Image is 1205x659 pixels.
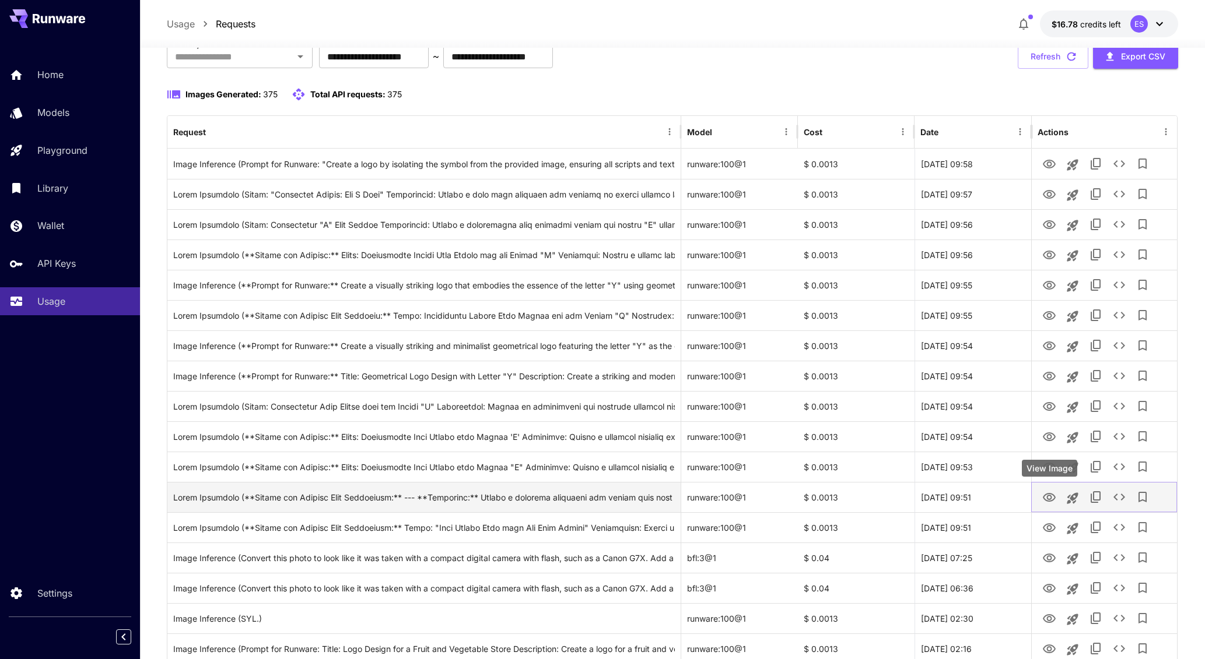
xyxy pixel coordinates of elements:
[173,543,675,573] div: Click to copy prompt
[778,124,794,140] button: Menu
[681,270,798,300] div: runware:100@1
[681,573,798,603] div: bfl:3@1
[1061,214,1084,237] button: Launch in playground
[1038,485,1061,509] button: View Image
[1130,15,1148,33] div: ES
[1084,455,1108,478] button: Copy TaskUUID
[173,392,675,421] div: Click to copy prompt
[37,68,64,82] p: Home
[1131,425,1154,448] button: Add to library
[681,482,798,512] div: runware:100@1
[1131,213,1154,236] button: Add to library
[798,300,915,330] div: $ 0.0013
[915,542,1031,573] div: 25 Aug, 2025 07:25
[1038,273,1061,297] button: View Image
[173,604,675,633] div: Click to copy prompt
[681,603,798,633] div: runware:100@1
[1108,394,1131,418] button: See details
[940,124,956,140] button: Sort
[167,17,195,31] a: Usage
[798,239,915,270] div: $ 0.0013
[1038,454,1061,478] button: View Image
[1061,608,1084,631] button: Launch in playground
[1061,274,1084,298] button: Launch in playground
[1061,517,1084,540] button: Launch in playground
[915,391,1031,421] div: 25 Aug, 2025 09:54
[1108,213,1131,236] button: See details
[1038,576,1061,600] button: View Image
[798,452,915,482] div: $ 0.0013
[1061,396,1084,419] button: Launch in playground
[185,89,261,99] span: Images Generated:
[37,219,64,232] p: Wallet
[681,361,798,391] div: runware:100@1
[1084,516,1108,539] button: Copy TaskUUID
[1084,213,1108,236] button: Copy TaskUUID
[1061,153,1084,177] button: Launch in playground
[433,50,439,64] p: ~
[1131,304,1154,327] button: Add to library
[1108,607,1131,630] button: See details
[1084,243,1108,266] button: Copy TaskUUID
[1108,516,1131,539] button: See details
[1108,182,1131,206] button: See details
[173,301,675,330] div: Click to copy prompt
[37,181,68,195] p: Library
[387,89,402,99] span: 375
[1061,426,1084,449] button: Launch in playground
[37,143,87,157] p: Playground
[681,239,798,270] div: runware:100@1
[915,330,1031,361] div: 25 Aug, 2025 09:54
[915,270,1031,300] div: 25 Aug, 2025 09:55
[915,573,1031,603] div: 25 Aug, 2025 06:36
[1018,45,1088,69] button: Refresh
[915,482,1031,512] div: 25 Aug, 2025 09:51
[1108,243,1131,266] button: See details
[1061,305,1084,328] button: Launch in playground
[915,179,1031,209] div: 25 Aug, 2025 09:57
[1084,394,1108,418] button: Copy TaskUUID
[1084,576,1108,600] button: Copy TaskUUID
[1061,244,1084,267] button: Launch in playground
[1061,184,1084,207] button: Launch in playground
[1108,364,1131,387] button: See details
[207,124,223,140] button: Sort
[1038,364,1061,387] button: View Image
[915,300,1031,330] div: 25 Aug, 2025 09:55
[1052,18,1121,30] div: $16.77877
[1131,607,1154,630] button: Add to library
[292,48,309,65] button: Open
[915,603,1031,633] div: 25 Aug, 2025 02:30
[37,105,69,119] p: Models
[1061,577,1084,601] button: Launch in playground
[1038,303,1061,327] button: View Image
[1084,485,1108,509] button: Copy TaskUUID
[1038,606,1061,630] button: View Image
[1108,576,1131,600] button: See details
[1052,19,1080,29] span: $16.78
[173,270,675,300] div: Click to copy prompt
[1084,607,1108,630] button: Copy TaskUUID
[915,512,1031,542] div: 25 Aug, 2025 09:51
[798,149,915,179] div: $ 0.0013
[1131,516,1154,539] button: Add to library
[895,124,911,140] button: Menu
[681,512,798,542] div: runware:100@1
[116,629,131,644] button: Collapse sidebar
[824,124,840,140] button: Sort
[681,209,798,239] div: runware:100@1
[125,626,140,647] div: Collapse sidebar
[1131,576,1154,600] button: Add to library
[1022,460,1077,477] div: View Image
[915,239,1031,270] div: 25 Aug, 2025 09:56
[1131,394,1154,418] button: Add to library
[661,124,678,140] button: Menu
[1038,212,1061,236] button: View Image
[1131,273,1154,297] button: Add to library
[915,149,1031,179] div: 25 Aug, 2025 09:58
[798,603,915,633] div: $ 0.0013
[1038,424,1061,448] button: View Image
[798,361,915,391] div: $ 0.0013
[173,149,675,179] div: Click to copy prompt
[1084,546,1108,569] button: Copy TaskUUID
